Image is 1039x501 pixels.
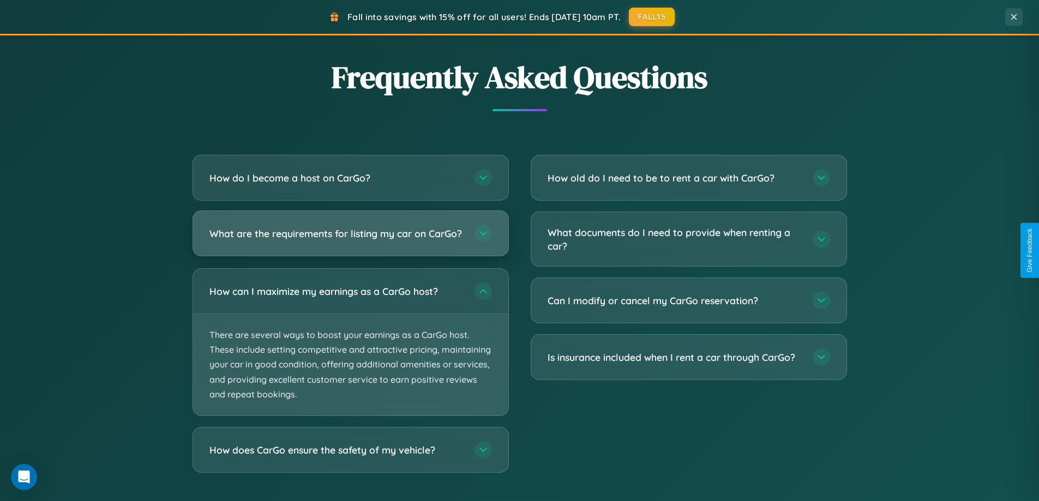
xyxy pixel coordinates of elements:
h2: Frequently Asked Questions [193,56,847,98]
h3: How old do I need to be to rent a car with CarGo? [548,171,802,185]
h3: What documents do I need to provide when renting a car? [548,226,802,252]
div: Give Feedback [1026,228,1034,273]
h3: What are the requirements for listing my car on CarGo? [209,227,464,240]
p: There are several ways to boost your earnings as a CarGo host. These include setting competitive ... [193,314,508,415]
h3: Is insurance included when I rent a car through CarGo? [548,351,802,364]
h3: How do I become a host on CarGo? [209,171,464,185]
h3: How can I maximize my earnings as a CarGo host? [209,285,464,298]
button: FALL15 [629,8,675,26]
h3: Can I modify or cancel my CarGo reservation? [548,294,802,307]
h3: How does CarGo ensure the safety of my vehicle? [209,443,464,457]
div: Open Intercom Messenger [11,464,37,490]
span: Fall into savings with 15% off for all users! Ends [DATE] 10am PT. [347,11,621,22]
